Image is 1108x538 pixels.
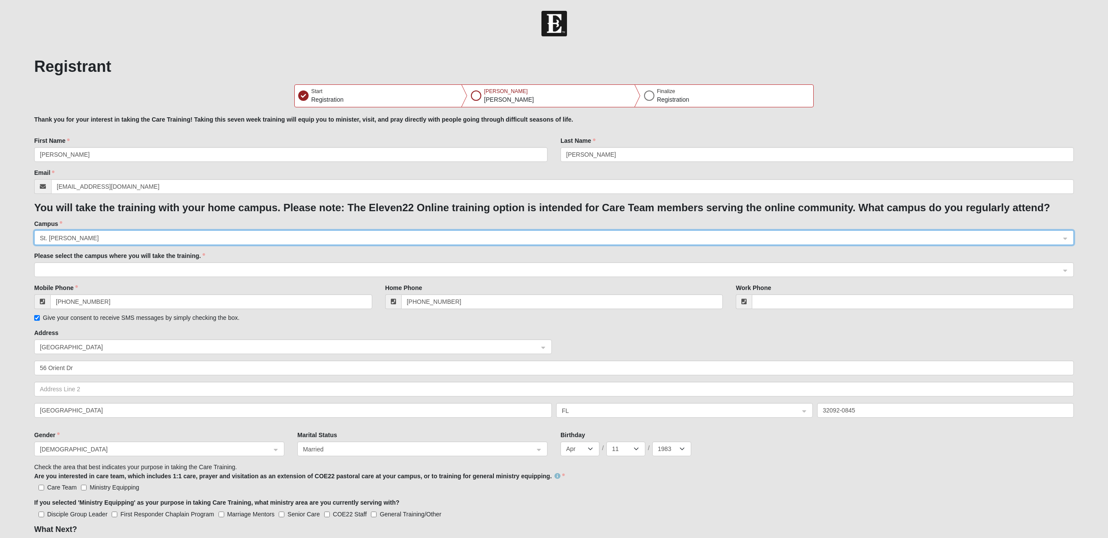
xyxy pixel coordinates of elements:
label: Email [34,168,55,177]
span: United States [40,342,531,352]
input: Give your consent to receive SMS messages by simply checking the box. [34,315,40,321]
span: Marriage Mentors [227,511,275,518]
input: Senior Care [279,512,284,517]
h3: You will take the training with your home campus. Please note: The Eleven22 Online training optio... [34,202,1074,214]
label: Gender [34,431,60,439]
span: Start [311,88,322,94]
span: Disciple Group Leader [47,511,107,518]
input: Address Line 2 [34,382,1074,396]
span: [PERSON_NAME] [484,88,528,94]
span: Married [303,445,526,454]
input: First Responder Chaplain Program [112,512,117,517]
label: Marital Status [297,431,337,439]
p: [PERSON_NAME] [484,95,534,104]
span: General Training/Other [380,511,441,518]
span: Finalize [657,88,675,94]
input: City [34,403,552,418]
input: General Training/Other [371,512,377,517]
label: Home Phone [385,283,422,292]
h1: Registrant [34,57,1074,76]
h5: Thank you for your interest in taking the Care Training! Taking this seven week training will equ... [34,116,1074,123]
label: Please select the campus where you will take the training. [34,251,205,260]
input: Marriage Mentors [219,512,224,517]
label: Campus [34,219,62,228]
label: Last Name [560,136,596,145]
input: Address Line 1 [34,361,1074,375]
span: / [648,444,650,452]
span: / [602,444,604,452]
p: Registration [657,95,689,104]
h4: What Next? [34,525,1074,535]
input: Care Team [39,485,44,490]
p: Registration [311,95,344,104]
span: Male [40,445,271,454]
span: Ministry Equipping [90,484,139,491]
label: Work Phone [736,283,771,292]
span: Senior Care [287,511,320,518]
label: First Name [34,136,70,145]
label: Are you interested in care team, which includes 1:1 care, prayer and visitation as an extension o... [34,472,565,480]
input: COE22 Staff [324,512,330,517]
input: Zip [817,403,1074,418]
input: Ministry Equipping [81,485,87,490]
label: If you selected 'Ministry Equipping' as your purpose in taking Care Training, what ministry area ... [34,498,399,507]
span: FL [562,406,792,416]
img: Church of Eleven22 Logo [541,11,567,36]
span: St. Johns [40,233,1053,243]
label: Birthday [560,431,585,439]
span: COE22 Staff [333,511,367,518]
span: Care Team [47,484,77,491]
label: Address [34,329,58,337]
span: First Responder Chaplain Program [120,511,214,518]
span: Give your consent to receive SMS messages by simply checking the box. [43,314,239,321]
input: Disciple Group Leader [39,512,44,517]
label: Mobile Phone [34,283,78,292]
